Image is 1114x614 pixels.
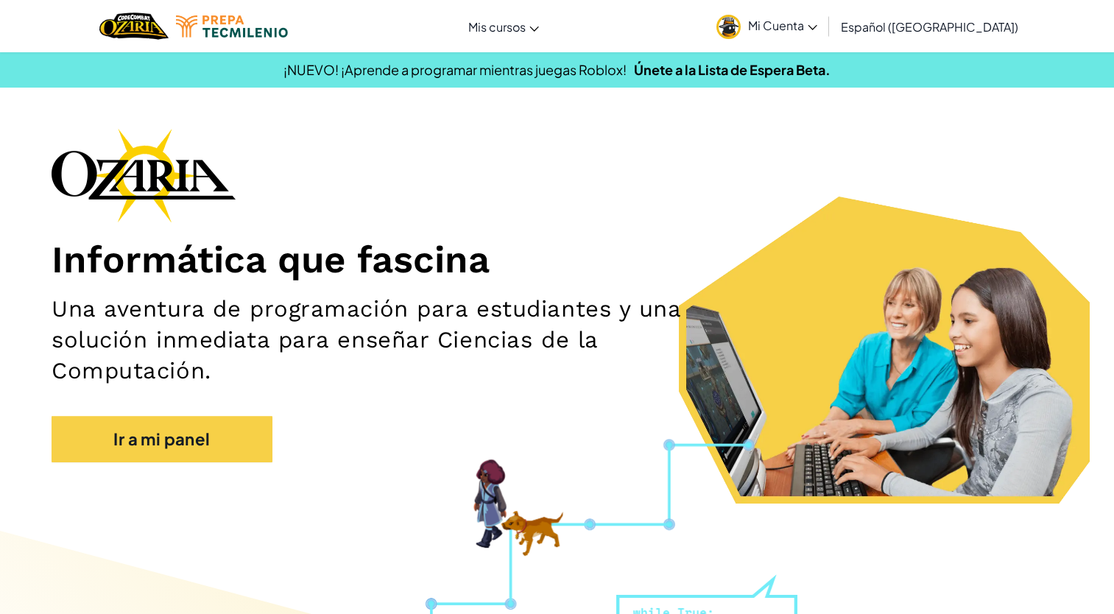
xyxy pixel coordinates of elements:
[748,18,817,33] span: Mi Cuenta
[52,128,236,222] img: Ozaria branding logo
[52,294,729,387] h2: Una aventura de programación para estudiantes y una solución inmediata para enseñar Ciencias de l...
[716,15,741,39] img: avatar
[99,11,168,41] a: Ozaria by CodeCombat logo
[833,7,1026,46] a: Español ([GEOGRAPHIC_DATA])
[461,7,546,46] a: Mis cursos
[52,237,1062,283] h1: Informática que fascina
[283,61,627,78] span: ¡NUEVO! ¡Aprende a programar mientras juegas Roblox!
[99,11,168,41] img: Home
[52,416,272,462] a: Ir a mi panel
[176,15,288,38] img: Tecmilenio logo
[709,3,825,49] a: Mi Cuenta
[468,19,526,35] span: Mis cursos
[634,61,831,78] a: Únete a la Lista de Espera Beta.
[841,19,1018,35] span: Español ([GEOGRAPHIC_DATA])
